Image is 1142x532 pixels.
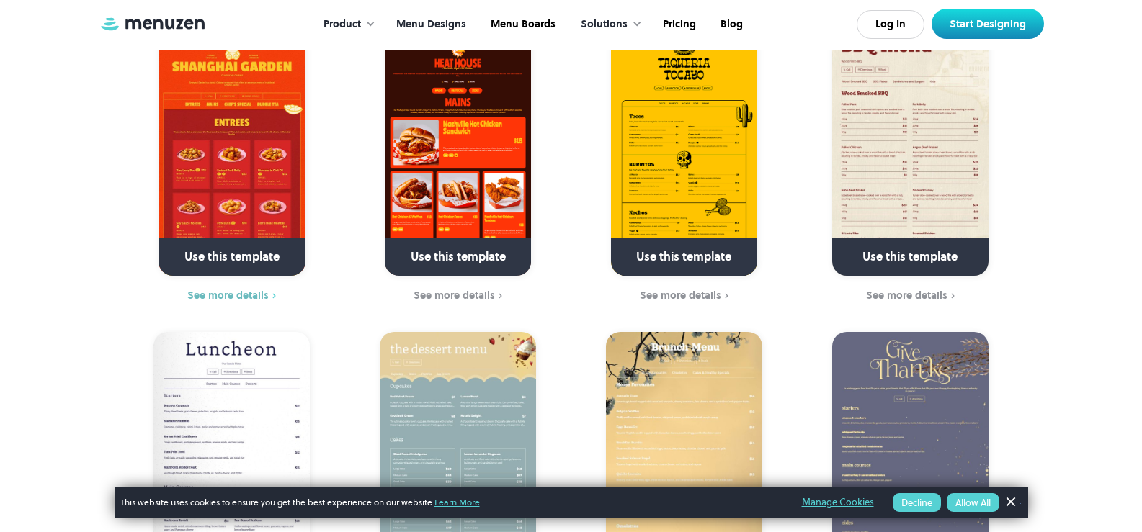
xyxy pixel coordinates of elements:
[159,32,305,276] a: Use this template
[187,289,269,301] div: See more details
[932,9,1044,39] a: Start Designing
[832,32,989,276] a: Use this template
[383,2,477,47] a: Menu Designs
[707,2,754,47] a: Blog
[566,2,649,47] div: Solutions
[414,289,495,301] div: See more details
[611,32,757,276] a: Use this template
[128,288,336,304] a: See more details
[385,32,531,276] a: Use this template
[324,17,361,32] div: Product
[999,492,1021,513] a: Dismiss Banner
[477,2,566,47] a: Menu Boards
[581,17,628,32] div: Solutions
[802,495,874,510] a: Manage Cookies
[893,493,941,512] button: Decline
[947,493,999,512] button: Allow All
[857,10,924,39] a: Log In
[649,2,707,47] a: Pricing
[866,289,947,301] div: See more details
[640,289,721,301] div: See more details
[120,496,782,509] span: This website uses cookies to ensure you get the best experience on our website.
[354,288,562,304] a: See more details
[309,2,383,47] div: Product
[806,288,1014,304] a: See more details
[580,288,788,304] a: See more details
[434,496,480,508] a: Learn More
